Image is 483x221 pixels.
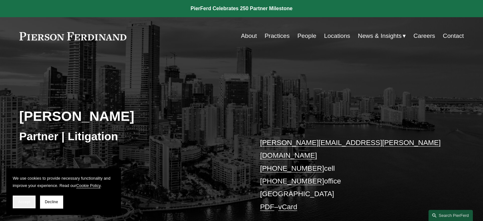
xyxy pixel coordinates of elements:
a: About [241,30,257,42]
a: vCard [278,203,297,211]
a: Locations [324,30,350,42]
button: Accept [13,196,36,208]
span: Decline [45,200,58,204]
a: People [297,30,316,42]
a: [PERSON_NAME][EMAIL_ADDRESS][PERSON_NAME][DOMAIN_NAME] [260,139,441,159]
p: cell office [GEOGRAPHIC_DATA] – [260,136,445,213]
a: Contact [443,30,464,42]
a: folder dropdown [358,30,406,42]
span: Accept [18,200,30,204]
a: Careers [413,30,435,42]
a: Cookie Policy [76,183,101,188]
a: [PHONE_NUMBER] [260,177,324,185]
h2: [PERSON_NAME] [19,108,242,124]
a: Search this site [428,210,473,221]
a: [PHONE_NUMBER] [260,164,324,172]
a: PDF [260,203,274,211]
button: Decline [40,196,63,208]
span: News & Insights [358,31,402,42]
p: We use cookies to provide necessary functionality and improve your experience. Read our . [13,175,114,189]
a: Practices [265,30,290,42]
section: Cookie banner [6,168,121,215]
h3: Partner | Litigation [19,129,242,143]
